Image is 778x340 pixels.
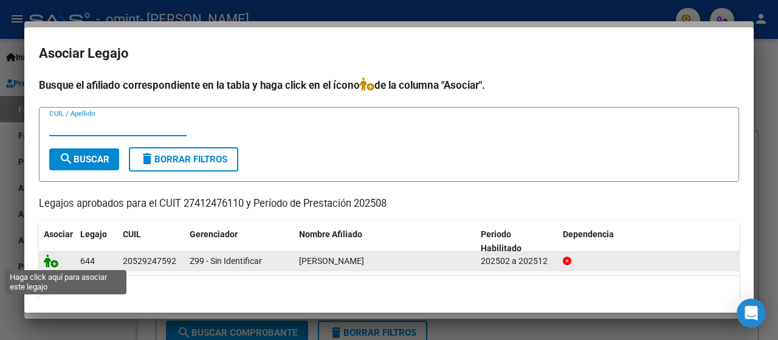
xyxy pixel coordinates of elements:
span: Legajo [80,229,107,239]
datatable-header-cell: Gerenciador [185,221,294,262]
div: 202502 a 202512 [481,254,553,268]
div: Open Intercom Messenger [737,299,766,328]
span: Gerenciador [190,229,238,239]
datatable-header-cell: Dependencia [558,221,740,262]
mat-icon: search [59,151,74,166]
span: 644 [80,256,95,266]
div: 1 registros [39,276,739,306]
mat-icon: delete [140,151,154,166]
datatable-header-cell: Asociar [39,221,75,262]
span: Nombre Afiliado [299,229,362,239]
datatable-header-cell: Legajo [75,221,118,262]
p: Legajos aprobados para el CUIT 27412476110 y Período de Prestación 202508 [39,196,739,212]
span: Z99 - Sin Identificar [190,256,262,266]
datatable-header-cell: CUIL [118,221,185,262]
button: Borrar Filtros [129,147,238,172]
div: 20529247592 [123,254,176,268]
h4: Busque el afiliado correspondiente en la tabla y haga click en el ícono de la columna "Asociar". [39,77,739,93]
span: Periodo Habilitado [481,229,522,253]
span: Asociar [44,229,73,239]
span: RAKOVSKY VALENTIN ALEXANDER [299,256,364,266]
datatable-header-cell: Nombre Afiliado [294,221,476,262]
datatable-header-cell: Periodo Habilitado [476,221,558,262]
h2: Asociar Legajo [39,42,739,65]
span: Dependencia [563,229,614,239]
span: Buscar [59,154,109,165]
button: Buscar [49,148,119,170]
span: Borrar Filtros [140,154,227,165]
span: CUIL [123,229,141,239]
